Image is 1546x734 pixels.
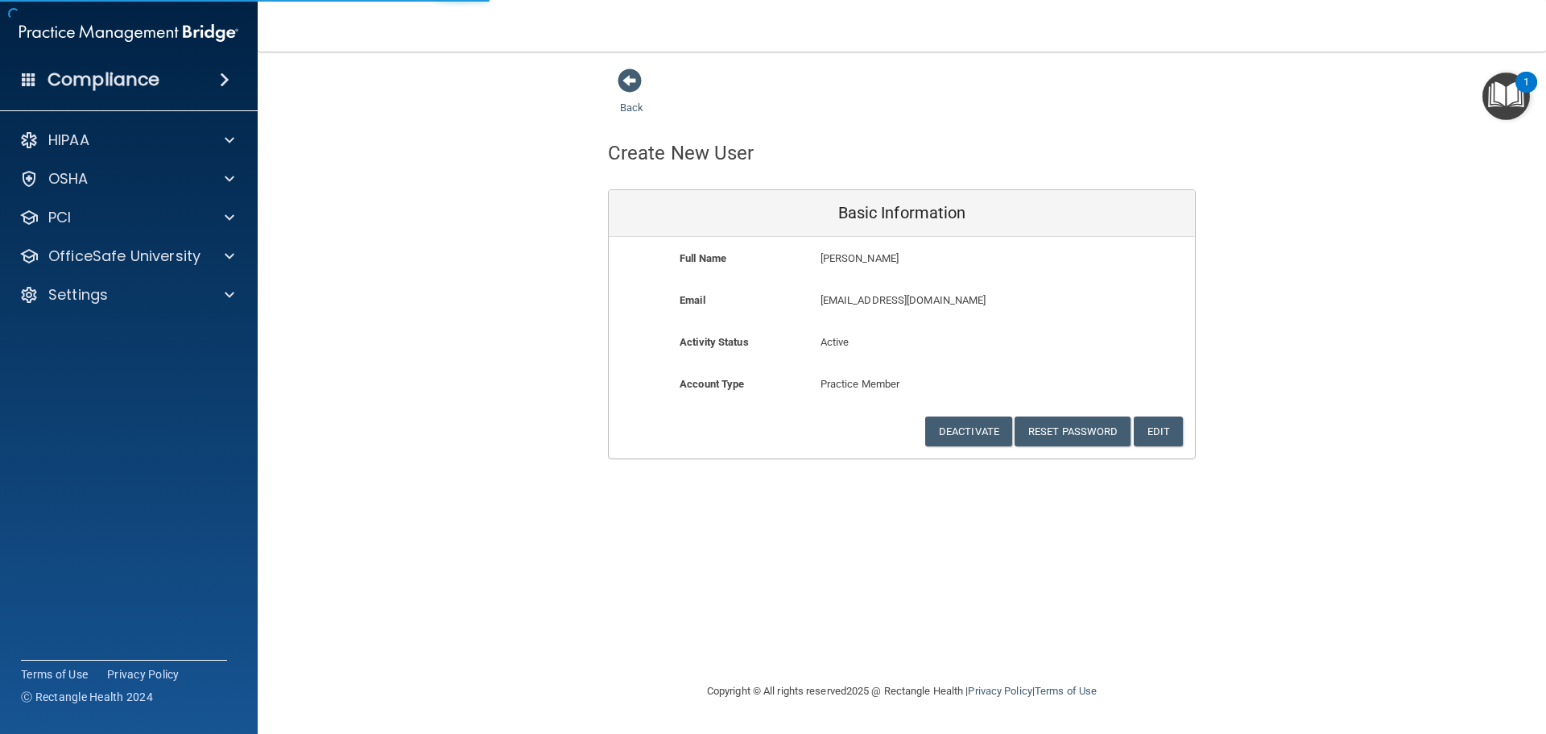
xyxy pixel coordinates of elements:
[48,68,159,91] h4: Compliance
[19,131,234,150] a: HIPAA
[1482,73,1530,120] button: Open Resource Center, 1 new notification
[48,169,89,189] p: OSHA
[1134,417,1183,446] button: Edit
[608,666,1196,717] div: Copyright © All rights reserved 2025 @ Rectangle Health | |
[680,252,726,264] b: Full Name
[680,294,705,306] b: Email
[48,208,71,227] p: PCI
[1523,82,1529,103] div: 1
[609,190,1195,237] div: Basic Information
[19,285,234,305] a: Settings
[925,417,1012,446] button: Deactivate
[107,666,180,682] a: Privacy Policy
[680,336,749,348] b: Activity Status
[620,82,643,114] a: Back
[48,131,89,150] p: HIPAA
[821,375,984,394] p: Practice Member
[1015,417,1131,446] button: Reset Password
[968,685,1031,697] a: Privacy Policy
[48,285,108,305] p: Settings
[1035,685,1097,697] a: Terms of Use
[821,333,984,352] p: Active
[821,291,1077,310] p: [EMAIL_ADDRESS][DOMAIN_NAME]
[48,247,200,266] p: OfficeSafe University
[19,169,234,189] a: OSHA
[821,249,1077,268] p: [PERSON_NAME]
[19,208,234,227] a: PCI
[19,247,234,266] a: OfficeSafe University
[21,689,153,705] span: Ⓒ Rectangle Health 2024
[680,378,744,390] b: Account Type
[19,17,238,49] img: PMB logo
[608,143,754,164] h4: Create New User
[21,666,88,682] a: Terms of Use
